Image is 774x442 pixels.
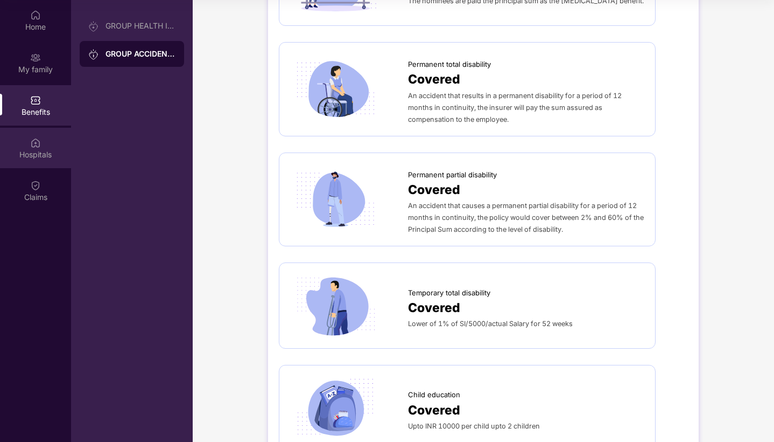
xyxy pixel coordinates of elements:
[290,376,381,440] img: icon
[290,58,381,121] img: icon
[30,10,41,20] img: svg+xml;base64,PHN2ZyBpZD0iSG9tZSIgeG1sbnM9Imh0dHA6Ly93d3cudzMub3JnLzIwMDAvc3ZnIiB3aWR0aD0iMjAiIG...
[408,180,460,199] span: Covered
[88,21,99,32] img: svg+xml;base64,PHN2ZyB3aWR0aD0iMjAiIGhlaWdodD0iMjAiIHZpZXdCb3g9IjAgMCAyMCAyMCIgZmlsbD0ibm9uZSIgeG...
[408,59,491,70] span: Permanent total disability
[30,180,41,191] img: svg+xml;base64,PHN2ZyBpZD0iQ2xhaW0iIHhtbG5zPSJodHRwOi8vd3d3LnczLm9yZy8yMDAwL3N2ZyIgd2lkdGg9IjIwIi...
[30,52,41,63] img: svg+xml;base64,PHN2ZyB3aWR0aD0iMjAiIGhlaWdodD0iMjAiIHZpZXdCb3g9IjAgMCAyMCAyMCIgZmlsbD0ibm9uZSIgeG...
[408,422,540,430] span: Upto INR 10000 per child upto 2 children
[408,92,622,123] span: An accident that results in a permanent disability for a period of 12 months in continuity, the i...
[408,298,460,317] span: Covered
[105,22,175,30] div: GROUP HEALTH INSURANCE
[408,389,460,400] span: Child education
[408,400,460,420] span: Covered
[408,320,573,328] span: Lower of 1% of SI/5000/actual Salary for 52 weeks
[408,287,490,298] span: Temporary total disability
[408,169,497,180] span: Permanent partial disability
[408,202,644,233] span: An accident that causes a permanent partial disability for a period of 12 months in continuity, t...
[30,95,41,106] img: svg+xml;base64,PHN2ZyBpZD0iQmVuZWZpdHMiIHhtbG5zPSJodHRwOi8vd3d3LnczLm9yZy8yMDAwL3N2ZyIgd2lkdGg9Ij...
[408,70,460,89] span: Covered
[290,168,381,231] img: icon
[30,137,41,148] img: svg+xml;base64,PHN2ZyBpZD0iSG9zcGl0YWxzIiB4bWxucz0iaHR0cDovL3d3dy53My5vcmcvMjAwMC9zdmciIHdpZHRoPS...
[105,49,175,59] div: GROUP ACCIDENTAL INSURANCE
[290,274,381,337] img: icon
[88,49,99,60] img: svg+xml;base64,PHN2ZyB3aWR0aD0iMjAiIGhlaWdodD0iMjAiIHZpZXdCb3g9IjAgMCAyMCAyMCIgZmlsbD0ibm9uZSIgeG...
